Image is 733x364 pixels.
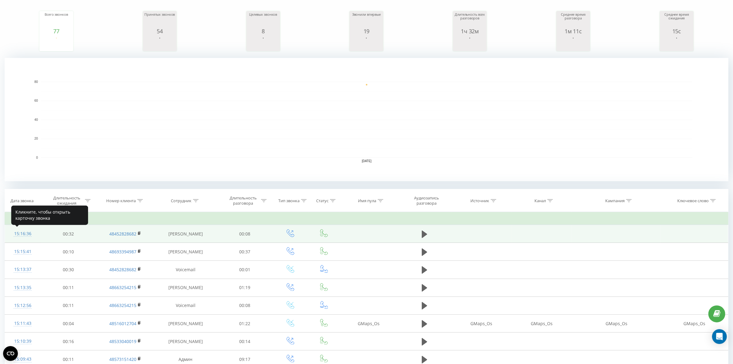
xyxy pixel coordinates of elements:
td: 00:30 [41,261,96,279]
div: Сотрудник [171,198,191,203]
td: 00:32 [41,225,96,243]
td: Сегодня [5,213,728,225]
td: [PERSON_NAME] [154,279,217,297]
svg: A chart. [558,34,589,53]
svg: A chart. [144,34,175,53]
a: 48533040019 [109,338,136,344]
div: Длительность всех разговоров [454,13,485,28]
td: 00:37 [217,243,272,261]
div: 1ч 32м [454,28,485,34]
svg: A chart. [248,34,279,53]
td: 00:08 [217,297,272,314]
td: 00:10 [41,243,96,261]
button: Open CMP widget [3,346,18,361]
div: Ключевое слово [677,198,709,203]
div: 15:10:39 [11,335,34,347]
a: 48516012704 [109,321,136,326]
div: Принятых звонков [144,13,175,28]
td: Voicemail [154,261,217,279]
div: Целевых звонков [248,13,279,28]
div: Длительность разговора [227,195,260,206]
text: 20 [34,137,38,141]
text: 80 [34,80,38,84]
div: Кампания [605,198,625,203]
text: [DATE] [362,160,372,163]
td: GMaps_Os [661,315,728,333]
div: Статус [316,198,328,203]
div: Имя пула [358,198,376,203]
td: [PERSON_NAME] [154,315,217,333]
a: 48573151420 [109,356,136,362]
td: [PERSON_NAME] [154,333,217,350]
div: 15:12:56 [11,300,34,312]
td: 00:01 [217,261,272,279]
td: 00:16 [41,333,96,350]
div: Номер клиента [106,198,136,203]
div: Длительность ожидания [50,195,83,206]
div: Среднее время разговора [558,13,589,28]
div: Всего звонков [41,13,72,28]
div: Аудиозапись разговора [406,195,446,206]
a: 48452828682 [109,231,136,237]
div: Источник [470,198,489,203]
td: 00:11 [41,297,96,314]
svg: A chart. [661,34,692,53]
td: 01:22 [217,315,272,333]
div: 77 [41,28,72,34]
text: 0 [36,156,38,159]
td: 00:04 [41,315,96,333]
td: Voicemail [154,297,217,314]
text: 40 [34,118,38,121]
div: Дата звонка [10,198,34,203]
div: Среднее время ожидания [661,13,692,28]
td: GMaps_Os [572,315,661,333]
div: Тип звонка [278,198,300,203]
div: 15:13:35 [11,282,34,294]
a: 48452828682 [109,267,136,272]
svg: A chart. [351,34,382,53]
div: 8 [248,28,279,34]
td: GMaps_Os [512,315,572,333]
div: Звонили впервые [351,13,382,28]
a: 48663254215 [109,284,136,290]
div: Open Intercom Messenger [712,329,727,344]
svg: A chart. [454,34,485,53]
div: 54 [144,28,175,34]
td: [PERSON_NAME] [154,243,217,261]
div: 15:16:36 [11,228,34,240]
a: 48663254215 [109,302,136,308]
td: 00:08 [217,225,272,243]
text: 60 [34,99,38,103]
div: 15:13:37 [11,264,34,276]
td: 00:11 [41,279,96,297]
div: Канал [534,198,546,203]
div: 19 [351,28,382,34]
td: 00:14 [217,333,272,350]
div: 1м 11с [558,28,589,34]
div: 15:11:43 [11,317,34,329]
svg: A chart. [41,34,72,53]
div: 15с [661,28,692,34]
div: Кликните, чтобы открыть карточку звонка [11,205,88,225]
td: GMaps_Os [451,315,512,333]
div: 15:15:41 [11,246,34,258]
td: [PERSON_NAME] [154,225,217,243]
a: 48693394987 [109,249,136,255]
svg: A chart. [5,58,728,181]
td: GMaps_Os [340,315,398,333]
td: 01:19 [217,279,272,297]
